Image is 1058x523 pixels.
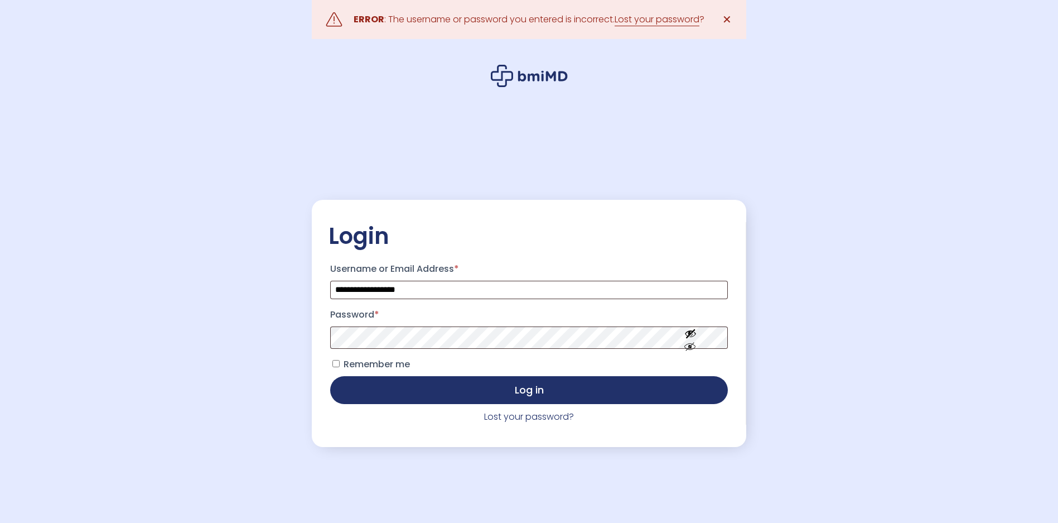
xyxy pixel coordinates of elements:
input: Remember me [332,360,340,367]
button: Log in [330,376,728,404]
span: Remember me [344,358,410,371]
div: : The username or password you entered is incorrect. ? [354,12,704,27]
strong: ERROR [354,13,384,26]
label: Username or Email Address [330,260,728,278]
a: Lost your password? [484,410,574,423]
label: Password [330,306,728,324]
span: ✕ [722,12,732,27]
h2: Login [328,222,730,250]
button: Show password [659,318,722,357]
a: Lost your password [615,13,699,26]
a: ✕ [716,8,738,31]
